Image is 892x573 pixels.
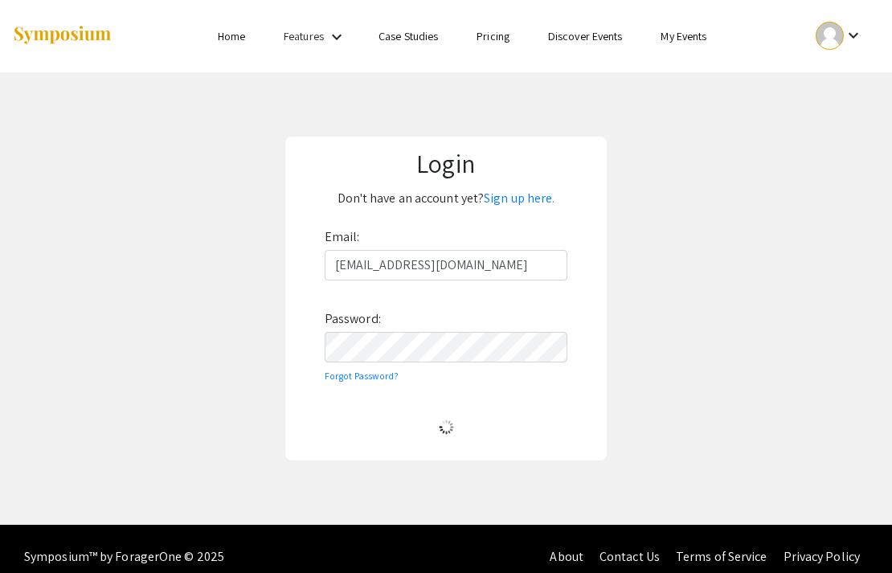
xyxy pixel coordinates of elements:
a: Case Studies [378,29,438,43]
iframe: Chat [12,501,68,561]
mat-icon: Expand Features list [327,27,346,47]
img: Loading [432,413,460,441]
a: Privacy Policy [784,548,860,565]
a: Discover Events [548,29,623,43]
a: Features [284,29,324,43]
label: Password: [325,306,381,332]
a: Terms of Service [676,548,767,565]
button: Expand account dropdown [799,18,880,54]
mat-icon: Expand account dropdown [844,26,863,45]
label: Email: [325,224,360,250]
a: My Events [661,29,706,43]
p: Don't have an account yet? [294,186,598,211]
a: Forgot Password? [325,370,399,382]
img: Symposium by ForagerOne [12,25,113,47]
a: Contact Us [599,548,660,565]
a: Pricing [477,29,509,43]
a: Sign up here. [484,190,554,207]
a: Home [218,29,245,43]
h1: Login [294,148,598,178]
a: About [550,548,583,565]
